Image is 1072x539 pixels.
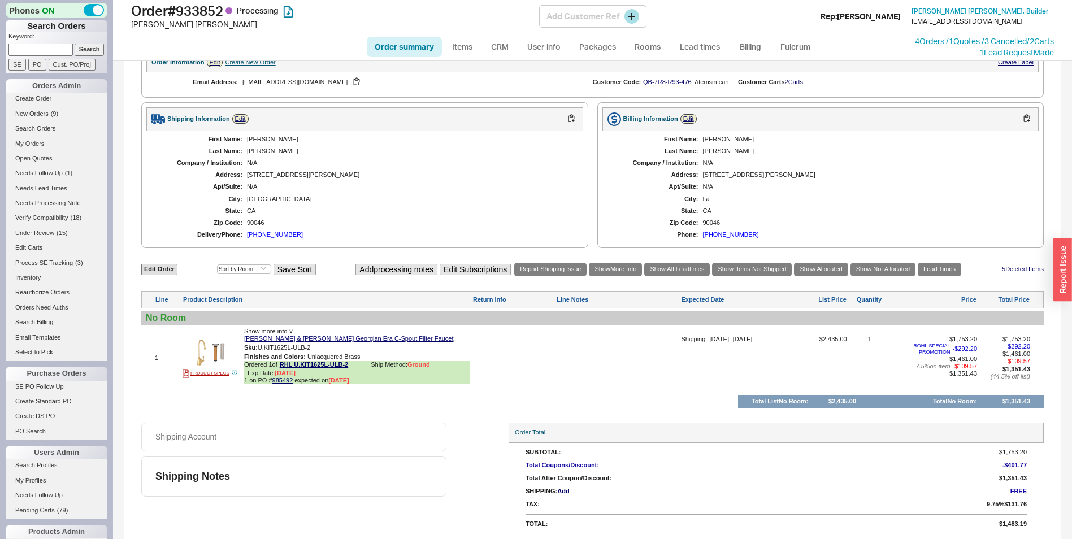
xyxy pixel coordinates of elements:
button: ShowMore Info [589,263,642,276]
a: Items [444,37,481,57]
div: [STREET_ADDRESS][PERSON_NAME] [247,171,572,179]
div: Total: [526,520,976,528]
input: SE [8,59,26,71]
span: ROHL SPECIAL PROMOTION [892,343,951,355]
div: Email Address: [164,79,238,86]
span: - [1002,462,1027,469]
input: Search [75,44,105,55]
a: Needs Follow Up(1) [6,167,107,179]
div: $1,351.43 [1002,398,1030,405]
a: Show All Leadtimes [644,263,710,276]
a: Lead times [671,37,728,57]
div: Total Price [979,296,1030,303]
div: Tax: [526,501,976,508]
div: 90046 [703,219,1028,227]
span: Show more info ∨ [244,328,293,334]
span: $131.76 [1004,501,1027,508]
a: My Profiles [6,475,107,486]
div: Shipping: [526,488,557,495]
a: Under Review(15) [6,227,107,239]
div: First Name: [158,136,242,143]
div: Billing Information [623,115,678,123]
div: State: [614,207,698,215]
span: Pending Certs [15,507,55,514]
a: Create Label [998,59,1034,66]
div: [STREET_ADDRESS][PERSON_NAME] [703,171,1028,179]
a: Email Templates [6,332,107,344]
div: 9.75 % [987,501,1004,508]
div: [DATE] - [DATE] [709,336,752,343]
div: N/A [247,159,572,167]
div: [PERSON_NAME] [703,136,1028,143]
button: Addprocessing notes [355,264,437,276]
a: Show Not Allocated [850,263,915,276]
div: Products Admin [6,525,107,538]
span: $1,351.43 [999,475,1027,482]
a: Edit [232,114,249,124]
div: Order Total [509,423,1044,442]
a: 2Carts [785,79,803,85]
span: $1,753.20 [999,449,1027,456]
div: Total No Room : [933,398,977,405]
a: New Orders(9) [6,108,107,120]
div: 1 [868,336,871,389]
div: Total List No Room : [752,398,809,405]
a: Create Order [6,93,107,105]
a: CRM [483,37,517,57]
a: Order summary [367,37,442,57]
span: Under Review [15,229,54,236]
a: Search Billing [6,316,107,328]
span: $1,351.43 [949,370,977,377]
div: Users Admin [6,446,107,459]
span: [DATE] [328,377,349,384]
a: 985492 [272,377,293,384]
span: Customer Carts [738,79,785,85]
div: N/A [703,159,1028,167]
div: [PERSON_NAME] [PERSON_NAME] [131,19,539,30]
a: SE PO Follow Up [6,381,107,393]
div: Product Description [183,296,471,303]
a: Verify Compatibility(18) [6,212,107,224]
span: $1,461.00 [949,355,977,362]
div: Expected Date [681,296,783,303]
span: 7.5 % on item [915,363,950,370]
div: [GEOGRAPHIC_DATA] [247,195,572,203]
div: [EMAIL_ADDRESS][DOMAIN_NAME] [242,77,575,88]
div: Orders Admin [6,79,107,93]
span: expected on [294,377,349,384]
div: Purchase Orders [6,367,107,380]
a: QB-7R8-R93-476 [643,79,692,85]
a: Fulcrum [772,37,819,57]
div: Address: [158,171,242,179]
span: Needs Follow Up [15,492,63,498]
a: Edit Order [141,264,177,275]
a: Create DS PO [6,410,107,422]
span: $1,351.43 [1002,366,1030,372]
a: Open Quotes [6,153,107,164]
div: La [703,195,1028,203]
div: Shipping Information [167,115,230,123]
span: 1 on PO # [244,377,293,384]
a: Process SE Tracking(3) [6,257,107,269]
span: [PERSON_NAME] [PERSON_NAME] , Builder [912,7,1049,15]
img: hfren6cin4kwkgbuo9py__73595.1652162518_ynrg5x [197,338,225,366]
div: 7 item s in cart [694,79,729,86]
div: $2,435.00 [828,398,856,405]
div: Price [892,296,976,303]
div: [PERSON_NAME] [247,136,572,143]
div: [PHONE_NUMBER] [703,231,759,238]
a: Report Shipping Issue [514,263,587,276]
span: - $292.20 [953,345,977,353]
div: Line Notes [557,296,679,303]
a: Edit Carts [6,242,107,254]
div: SubTotal: [526,449,976,456]
button: Edit Subscriptions [440,264,511,276]
a: Inventory [6,272,107,284]
div: [PERSON_NAME] [247,147,572,155]
span: ( 3 ) [75,259,83,266]
div: Phone: [614,231,698,238]
div: Last Name: [158,147,242,155]
div: ( 44.5 % off list) [979,373,1030,380]
div: First Name: [614,136,698,143]
h1: Order # 933852 [131,3,539,19]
